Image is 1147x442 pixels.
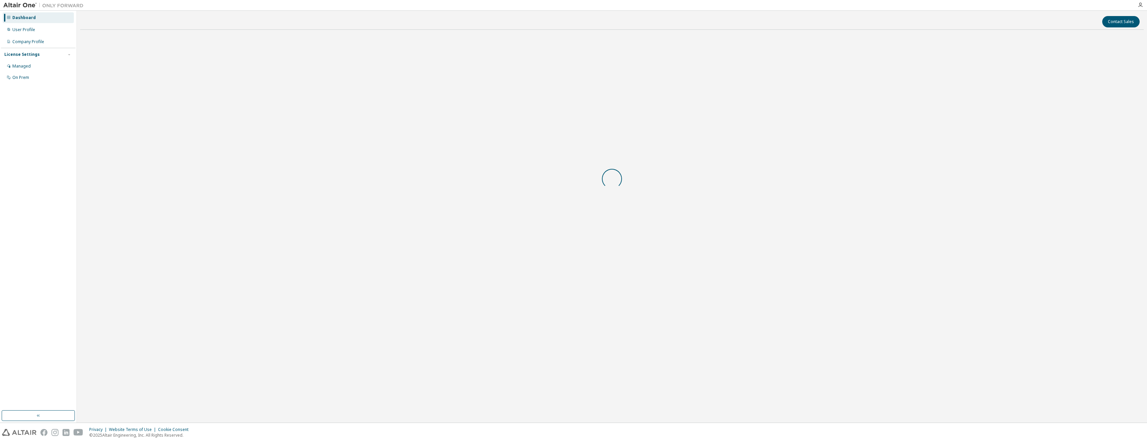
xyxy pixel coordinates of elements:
img: youtube.svg [74,429,83,436]
button: Contact Sales [1102,16,1140,27]
p: © 2025 Altair Engineering, Inc. All Rights Reserved. [89,432,193,438]
img: linkedin.svg [62,429,70,436]
img: Altair One [3,2,87,9]
img: instagram.svg [51,429,58,436]
div: Dashboard [12,15,36,20]
div: User Profile [12,27,35,32]
div: Managed [12,64,31,69]
div: Cookie Consent [158,427,193,432]
div: Website Terms of Use [109,427,158,432]
div: License Settings [4,52,40,57]
img: altair_logo.svg [2,429,36,436]
img: facebook.svg [40,429,47,436]
div: Company Profile [12,39,44,44]
div: Privacy [89,427,109,432]
div: On Prem [12,75,29,80]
